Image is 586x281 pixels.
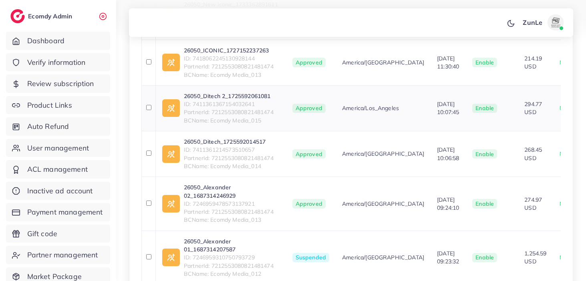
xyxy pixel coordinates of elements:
span: enable [475,254,494,261]
a: User management [6,139,110,157]
span: Suspended [292,253,329,263]
span: Payment management [27,207,103,217]
span: PartnerId: 7212553080821481474 [184,154,274,162]
span: 274.97 USD [524,196,542,211]
img: ic-ad-info.7fc67b75.svg [162,249,180,266]
span: No [560,150,567,157]
img: ic-ad-info.7fc67b75.svg [162,99,180,117]
span: America/Los_Angeles [342,104,399,112]
span: [DATE] 10:06:58 [437,146,459,161]
span: Inactive ad account [27,186,93,196]
img: ic-ad-info.7fc67b75.svg [162,195,180,213]
span: BCName: Ecomdy Media_012 [184,270,280,278]
span: No [560,200,567,207]
a: 26050_Alexander 01_1687314207587 [184,237,280,254]
a: ZunLeavatar [518,14,567,30]
span: Approved [292,104,326,113]
span: User management [27,143,89,153]
span: [DATE] 11:30:40 [437,55,459,70]
span: Product Links [27,100,72,110]
a: 26050_ICONIC_1727152237263 [184,46,274,54]
span: ID: 7246959478573137921 [184,200,280,208]
span: Verify information [27,57,86,68]
span: enable [475,200,494,207]
span: Review subscription [27,78,94,89]
span: PartnerId: 7212553080821481474 [184,262,280,270]
span: Auto Refund [27,121,69,132]
span: Gift code [27,229,57,239]
span: ID: 7411361367154032641 [184,100,274,108]
span: BCName: Ecomdy Media_013 [184,216,280,224]
span: Partner management [27,250,98,260]
a: Verify information [6,53,110,72]
span: America/[GEOGRAPHIC_DATA] [342,253,424,261]
span: [DATE] 09:23:32 [437,250,459,265]
a: Product Links [6,96,110,114]
span: Approved [292,58,326,67]
span: ACL management [27,164,88,175]
span: BCName: Ecomdy Media_013 [184,71,274,79]
img: avatar [548,14,564,30]
span: 268.45 USD [524,146,542,161]
span: enable [475,59,494,66]
a: Payment management [6,203,110,221]
span: ID: 7418062245130928144 [184,54,274,62]
span: America/[GEOGRAPHIC_DATA] [342,58,424,66]
img: ic-ad-info.7fc67b75.svg [162,54,180,71]
a: Auto Refund [6,117,110,136]
span: No [560,104,567,112]
span: 1,254.59 USD [524,250,546,265]
a: Inactive ad account [6,182,110,200]
a: ACL management [6,160,110,179]
span: ID: 7411361214573510657 [184,146,274,154]
span: [DATE] 09:24:10 [437,196,459,211]
span: America/[GEOGRAPHIC_DATA] [342,150,424,158]
span: enable [475,151,494,158]
a: 26050_Ditech 2_1725592061081 [184,92,274,100]
img: ic-ad-info.7fc67b75.svg [162,145,180,163]
a: Review subscription [6,74,110,93]
span: PartnerId: 7212553080821481474 [184,208,280,216]
span: Approved [292,199,326,209]
span: BCName: Ecomdy Media_014 [184,162,274,170]
span: [DATE] 10:07:45 [437,100,459,116]
span: America/[GEOGRAPHIC_DATA] [342,200,424,208]
a: Dashboard [6,32,110,50]
a: Gift code [6,225,110,243]
a: Partner management [6,246,110,264]
span: PartnerId: 7212553080821481474 [184,62,274,70]
span: Dashboard [27,36,64,46]
a: 26050_Alexander 02_1687314246929 [184,183,280,200]
p: ZunLe [523,18,542,27]
img: logo [10,9,25,23]
span: 214.19 USD [524,55,542,70]
span: PartnerId: 7212553080821481474 [184,108,274,116]
h2: Ecomdy Admin [28,12,74,20]
span: enable [475,104,494,112]
a: logoEcomdy Admin [10,9,74,23]
a: 26050_Ditech_1725592014517 [184,138,274,146]
span: BCName: Ecomdy Media_015 [184,116,274,124]
span: 294.77 USD [524,100,542,116]
span: ID: 7246959310750793729 [184,253,280,261]
span: No [560,254,567,261]
span: No [560,59,567,66]
span: Approved [292,149,326,159]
